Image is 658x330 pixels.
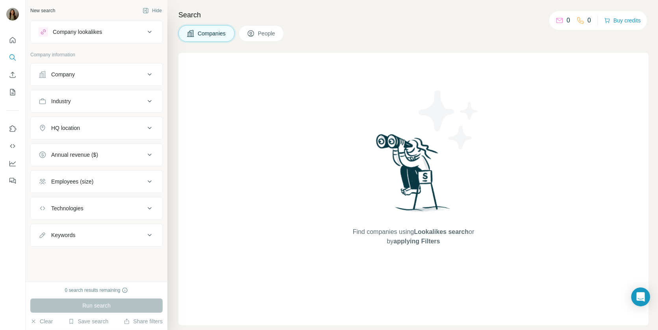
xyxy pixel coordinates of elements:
[6,68,19,82] button: Enrich CSV
[6,8,19,20] img: Avatar
[198,30,226,37] span: Companies
[31,92,162,111] button: Industry
[30,7,55,14] div: New search
[6,50,19,65] button: Search
[6,156,19,171] button: Dashboard
[51,231,75,239] div: Keywords
[31,199,162,218] button: Technologies
[178,9,649,20] h4: Search
[393,238,440,245] span: applying Filters
[65,287,128,294] div: 0 search results remaining
[413,84,484,155] img: Surfe Illustration - Stars
[31,145,162,164] button: Annual revenue ($)
[68,317,108,325] button: Save search
[124,317,163,325] button: Share filters
[604,15,641,26] button: Buy credits
[51,97,71,105] div: Industry
[51,204,83,212] div: Technologies
[373,132,454,220] img: Surfe Illustration - Woman searching with binoculars
[51,70,75,78] div: Company
[588,16,591,25] p: 0
[350,227,476,246] span: Find companies using or by
[6,122,19,136] button: Use Surfe on LinkedIn
[51,124,80,132] div: HQ location
[31,119,162,137] button: HQ location
[51,178,93,185] div: Employees (size)
[567,16,570,25] p: 0
[51,151,98,159] div: Annual revenue ($)
[6,33,19,47] button: Quick start
[6,85,19,99] button: My lists
[30,317,53,325] button: Clear
[6,174,19,188] button: Feedback
[53,28,102,36] div: Company lookalikes
[137,5,167,17] button: Hide
[631,287,650,306] div: Open Intercom Messenger
[31,226,162,245] button: Keywords
[414,228,469,235] span: Lookalikes search
[30,51,163,58] p: Company information
[31,65,162,84] button: Company
[258,30,276,37] span: People
[31,172,162,191] button: Employees (size)
[6,139,19,153] button: Use Surfe API
[31,22,162,41] button: Company lookalikes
